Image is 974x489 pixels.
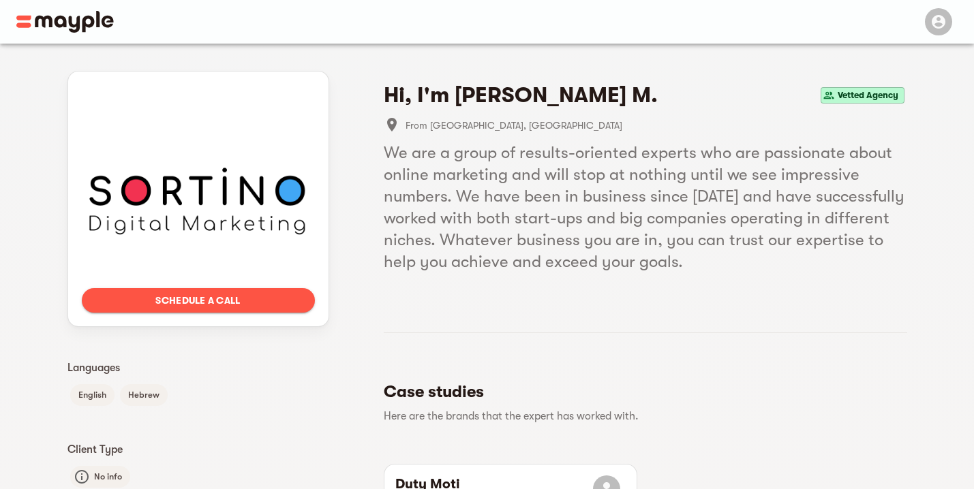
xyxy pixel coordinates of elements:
span: No info [86,469,130,485]
h4: Hi, I'm [PERSON_NAME] M. [384,82,658,109]
button: Schedule a call [82,288,315,313]
span: English [70,387,115,403]
span: Schedule a call [93,292,304,309]
p: Languages [67,360,329,376]
span: Hebrew [120,387,168,403]
span: Vetted Agency [832,87,904,104]
p: Here are the brands that the expert has worked with. [384,408,896,424]
h5: We are a group of results-oriented experts who are passionate about online marketing and will sto... [384,142,907,272]
img: Main logo [16,11,114,33]
p: Client Type [67,441,329,458]
h5: Case studies [384,381,896,403]
span: Menu [917,15,958,26]
span: From [GEOGRAPHIC_DATA], [GEOGRAPHIC_DATA] [406,117,907,133]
